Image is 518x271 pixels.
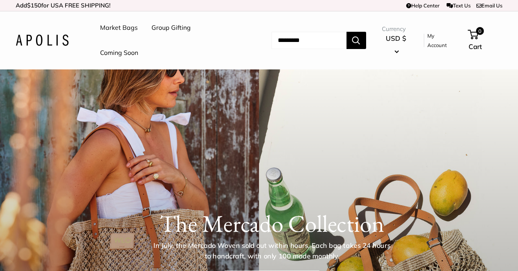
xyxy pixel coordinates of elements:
[151,240,393,261] p: In July, the Mercado Woven sold out within hours. Each bag takes 24 hours to handcraft, with only...
[476,27,484,35] span: 0
[16,35,69,46] img: Apolis
[41,209,503,238] h1: The Mercado Collection
[469,28,502,53] a: 0 Cart
[382,24,410,35] span: Currency
[272,32,347,49] input: Search...
[406,2,440,9] a: Help Center
[476,2,502,9] a: Email Us
[427,31,455,50] a: My Account
[447,2,471,9] a: Text Us
[151,22,191,34] a: Group Gifting
[469,42,482,51] span: Cart
[100,47,138,59] a: Coming Soon
[386,34,406,42] span: USD $
[382,32,410,57] button: USD $
[100,22,138,34] a: Market Bags
[27,2,41,9] span: $150
[347,32,366,49] button: Search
